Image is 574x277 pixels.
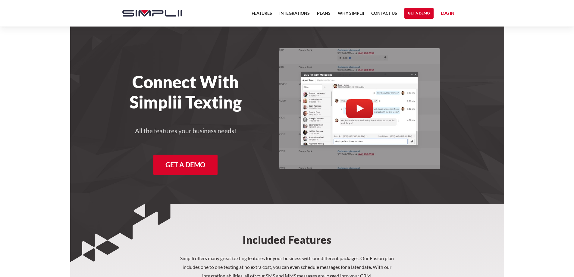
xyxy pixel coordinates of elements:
h1: Connect With Simplii Texting [116,72,255,112]
a: Features [252,10,272,20]
h2: Included Features [193,204,381,254]
a: Log in [441,10,454,19]
a: Integrations [279,10,310,20]
a: Contact US [371,10,397,20]
img: A desk phone and laptop with a CRM up and Fusion bringing call recording, screen pops, and SMS me... [279,48,440,169]
a: open lightbox [346,99,373,118]
a: Get a Demo [404,8,434,19]
a: Why Simplii [338,10,364,20]
h4: All the features your business needs! [131,127,240,135]
a: Get A Demo [153,155,218,175]
img: Simplii [122,10,182,17]
a: Plans [317,10,331,20]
